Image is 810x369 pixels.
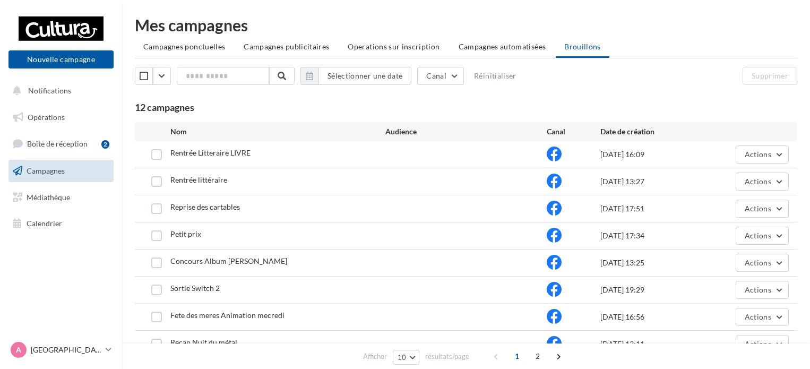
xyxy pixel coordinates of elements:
span: Actions [745,177,771,186]
div: Date de création [600,126,708,137]
div: Mes campagnes [135,17,797,33]
span: Actions [745,285,771,294]
button: Réinitialiser [470,70,521,82]
span: Reprise des cartables [170,202,240,211]
span: Rentrée littéraire [170,175,227,184]
span: Operations sur inscription [348,42,440,51]
span: Concours Album mv Adrien [170,256,287,265]
span: Campagnes automatisées [459,42,546,51]
div: 2 [101,140,109,149]
p: [GEOGRAPHIC_DATA] [31,345,101,355]
span: Notifications [28,86,71,95]
a: Opérations [6,106,116,128]
span: Recap Nuit du métal [170,338,237,347]
span: Rentrée Litteraire LIVRE [170,148,251,157]
button: Canal [417,67,464,85]
span: Petit prix [170,229,201,238]
div: [DATE] 16:56 [600,312,708,322]
button: Notifications [6,80,111,102]
span: Actions [745,150,771,159]
span: Actions [745,258,771,267]
button: Nouvelle campagne [8,50,114,68]
a: Médiathèque [6,186,116,209]
div: Nom [170,126,385,137]
button: Sélectionner une date [300,67,411,85]
span: Actions [745,339,771,348]
span: 10 [398,353,407,362]
div: [DATE] 19:29 [600,285,708,295]
span: Campagnes publicitaires [244,42,329,51]
button: Actions [736,308,789,326]
span: 1 [509,348,525,365]
div: [DATE] 17:34 [600,230,708,241]
a: Campagnes [6,160,116,182]
span: Fete des meres Animation mecredi [170,311,285,320]
div: Audience [385,126,547,137]
span: Campagnes ponctuelles [143,42,225,51]
button: Actions [736,254,789,272]
span: Sortie Switch 2 [170,284,220,293]
span: résultats/page [425,351,469,362]
button: 10 [393,350,420,365]
span: A [16,345,21,355]
button: Actions [736,335,789,353]
span: Boîte de réception [27,139,88,148]
span: Calendrier [27,219,62,228]
button: Actions [736,227,789,245]
span: Actions [745,231,771,240]
div: Canal [547,126,600,137]
div: [DATE] 13:25 [600,258,708,268]
button: Actions [736,200,789,218]
span: Médiathèque [27,192,70,201]
button: Actions [736,145,789,164]
span: Actions [745,204,771,213]
button: Sélectionner une date [318,67,411,85]
span: Afficher [363,351,387,362]
button: Supprimer [743,67,797,85]
div: [DATE] 13:27 [600,176,708,187]
div: [DATE] 13:11 [600,339,708,349]
span: Campagnes [27,166,65,175]
button: Actions [736,281,789,299]
a: Calendrier [6,212,116,235]
div: [DATE] 16:09 [600,149,708,160]
a: A [GEOGRAPHIC_DATA] [8,340,114,360]
span: Actions [745,312,771,321]
div: [DATE] 17:51 [600,203,708,214]
a: Boîte de réception2 [6,132,116,155]
span: 12 campagnes [135,101,194,113]
span: Opérations [28,113,65,122]
span: 2 [529,348,546,365]
button: Actions [736,173,789,191]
